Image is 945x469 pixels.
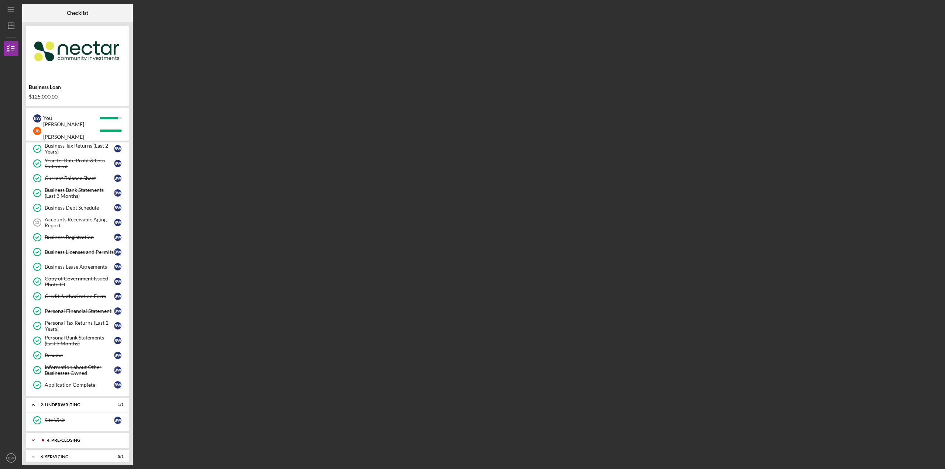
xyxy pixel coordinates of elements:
[114,293,121,300] div: B W
[33,127,41,135] div: J B
[35,220,39,225] tspan: 13
[45,143,114,155] div: Business Tax Returns (Last 2 Years)
[45,264,114,270] div: Business Lease Agreements
[29,94,126,100] div: $125,000.00
[26,30,129,74] img: Product logo
[45,320,114,332] div: Personal Tax Returns (Last 2 Years)
[4,451,18,465] button: BW
[45,293,114,299] div: Credit Authorization Form
[45,364,114,376] div: Information about Other Businesses Owned
[114,337,121,344] div: B W
[114,204,121,211] div: B W
[114,160,121,167] div: B W
[114,234,121,241] div: B W
[43,112,100,124] div: You
[114,307,121,315] div: B W
[41,403,105,407] div: 2. Underwriting
[114,145,121,152] div: B W
[30,186,126,200] a: Business Bank Statements (Last 3 Months)BW
[45,249,114,255] div: Business Licenses and Permits
[67,10,88,16] b: Checklist
[30,230,126,245] a: Business RegistrationBW
[47,438,120,442] div: 4. Pre-Closing
[30,141,126,156] a: Business Tax Returns (Last 2 Years)BW
[114,352,121,359] div: B W
[114,175,121,182] div: B W
[114,189,121,197] div: B W
[30,171,126,186] a: Current Balance SheetBW
[45,417,114,423] div: Site Visit
[45,335,114,346] div: Personal Bank Statements (Last 3 Months)
[30,363,126,377] a: Information about Other Businesses OwnedBW
[45,187,114,199] div: Business Bank Statements (Last 3 Months)
[30,259,126,274] a: Business Lease AgreementsBW
[114,322,121,330] div: B W
[43,118,100,143] div: [PERSON_NAME] [PERSON_NAME]
[30,348,126,363] a: ResumeBW
[45,175,114,181] div: Current Balance Sheet
[30,413,126,428] a: Site VisitBW
[45,158,114,169] div: Year-to-Date Profit & Loss Statement
[8,456,14,460] text: BW
[45,217,114,228] div: Accounts Receivable Aging Report
[45,205,114,211] div: Business Debt Schedule
[114,366,121,374] div: B W
[30,289,126,304] a: Credit Authorization FormBW
[114,219,121,226] div: B W
[30,156,126,171] a: Year-to-Date Profit & Loss StatementBW
[45,352,114,358] div: Resume
[45,276,114,287] div: Copy of Government Issued Photo ID
[30,377,126,392] a: Application CompleteBW
[114,417,121,424] div: B W
[30,274,126,289] a: Copy of Government Issued Photo IDBW
[30,333,126,348] a: Personal Bank Statements (Last 3 Months)BW
[30,245,126,259] a: Business Licenses and PermitsBW
[45,308,114,314] div: Personal Financial Statement
[45,234,114,240] div: Business Registration
[30,215,126,230] a: 13Accounts Receivable Aging ReportBW
[45,382,114,388] div: Application Complete
[110,455,124,459] div: 0 / 1
[114,381,121,389] div: B W
[30,318,126,333] a: Personal Tax Returns (Last 2 Years)BW
[33,114,41,123] div: B W
[114,278,121,285] div: B W
[114,248,121,256] div: B W
[30,200,126,215] a: Business Debt ScheduleBW
[30,304,126,318] a: Personal Financial StatementBW
[29,84,126,90] div: Business Loan
[110,403,124,407] div: 1 / 1
[41,455,105,459] div: 6. Servicing
[114,263,121,270] div: B W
